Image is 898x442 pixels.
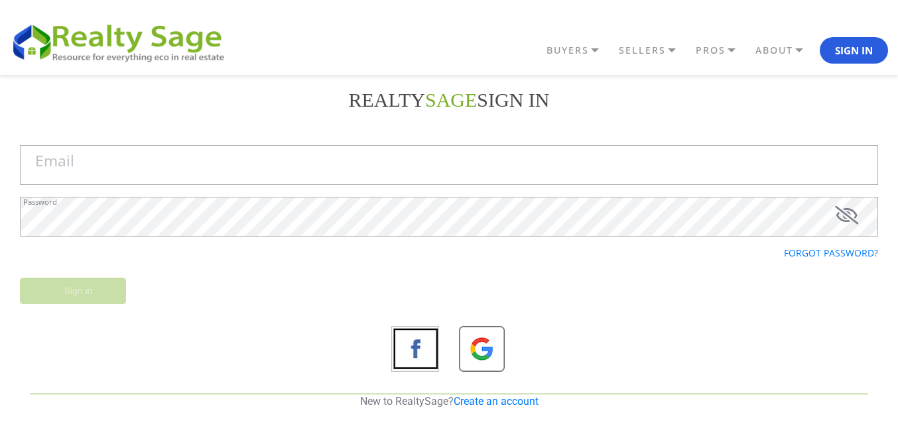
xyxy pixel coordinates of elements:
label: Email [35,154,74,169]
h2: REALTY Sign in [20,88,878,112]
font: SAGE [425,89,477,111]
p: New to RealtySage? [30,394,868,409]
img: REALTY SAGE [10,20,235,64]
a: SELLERS [615,39,692,62]
button: Sign In [820,37,888,64]
label: Password [23,198,57,205]
a: PROS [692,39,752,62]
a: ABOUT [752,39,820,62]
a: Forgot password? [784,247,878,259]
a: Create an account [454,395,539,408]
a: BUYERS [543,39,615,62]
